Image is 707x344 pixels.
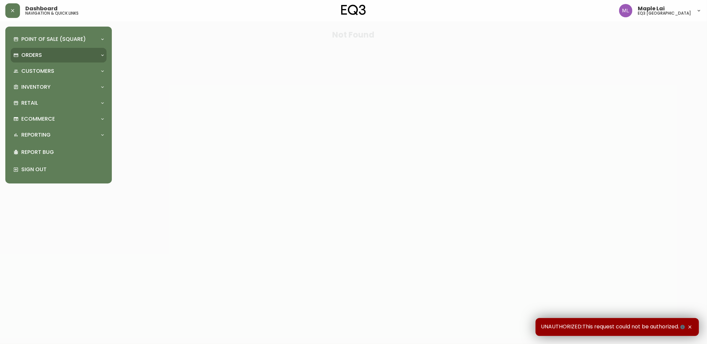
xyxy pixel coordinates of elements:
div: Report Bug [11,144,107,161]
h5: navigation & quick links [25,11,79,15]
div: Orders [11,48,107,62]
img: logo [341,5,366,15]
p: Ecommerce [21,115,55,123]
p: Report Bug [21,149,104,156]
p: Reporting [21,131,51,139]
p: Retail [21,99,38,107]
div: Customers [11,64,107,78]
div: Point of Sale (Square) [11,32,107,47]
div: Retail [11,96,107,110]
img: 61e28cffcf8cc9f4e300d877dd684943 [619,4,632,17]
div: Ecommerce [11,112,107,126]
div: Reporting [11,128,107,142]
p: Orders [21,52,42,59]
p: Point of Sale (Square) [21,36,86,43]
span: Maple Lai [638,6,665,11]
div: Inventory [11,80,107,94]
p: Inventory [21,83,51,91]
span: UNAUTHORIZED:This request could not be authorized. [541,323,686,331]
span: Dashboard [25,6,58,11]
h5: eq3 [GEOGRAPHIC_DATA] [638,11,691,15]
div: Sign Out [11,161,107,178]
p: Sign Out [21,166,104,173]
p: Customers [21,67,54,75]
